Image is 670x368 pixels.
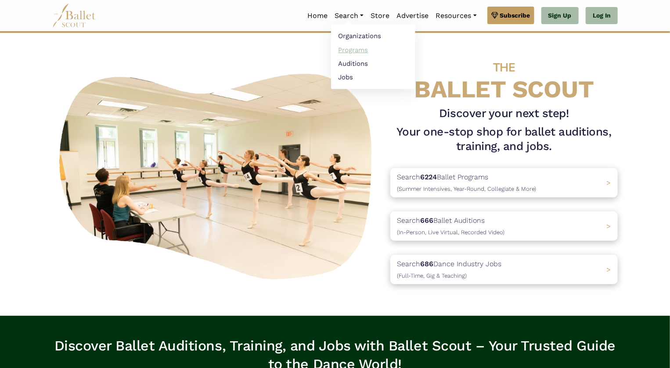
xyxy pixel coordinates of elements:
b: 6224 [420,173,437,181]
ul: Resources [331,25,415,89]
a: Log In [586,7,618,25]
b: 686 [420,260,433,268]
h4: BALLET SCOUT [390,50,618,103]
b: 666 [420,216,433,225]
a: Search686Dance Industry Jobs(Full-Time, Gig & Teaching) > [390,255,618,284]
img: gem.svg [491,11,498,20]
a: Organizations [331,29,415,43]
img: A group of ballerinas talking to each other in a ballet studio [52,64,383,285]
p: Search Ballet Auditions [397,215,504,237]
h3: Discover your next step! [390,106,618,121]
a: Home [304,7,331,25]
a: Jobs [331,70,415,84]
a: Subscribe [487,7,534,24]
span: Subscribe [500,11,530,20]
a: Resources [432,7,480,25]
a: Programs [331,43,415,57]
a: Search666Ballet Auditions(In-Person, Live Virtual, Recorded Video) > [390,211,618,241]
span: > [606,265,611,274]
a: Advertise [393,7,432,25]
span: > [606,222,611,230]
h1: Your one-stop shop for ballet auditions, training, and jobs. [390,125,618,154]
span: (Full-Time, Gig & Teaching) [397,272,467,279]
span: (In-Person, Live Virtual, Recorded Video) [397,229,504,236]
a: Auditions [331,57,415,70]
a: Store [367,7,393,25]
a: Sign Up [541,7,579,25]
p: Search Dance Industry Jobs [397,258,501,281]
span: > [606,179,611,187]
a: Search6224Ballet Programs(Summer Intensives, Year-Round, Collegiate & More)> [390,168,618,197]
span: (Summer Intensives, Year-Round, Collegiate & More) [397,186,536,192]
span: THE [493,60,515,75]
a: Search [331,7,367,25]
p: Search Ballet Programs [397,171,536,194]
